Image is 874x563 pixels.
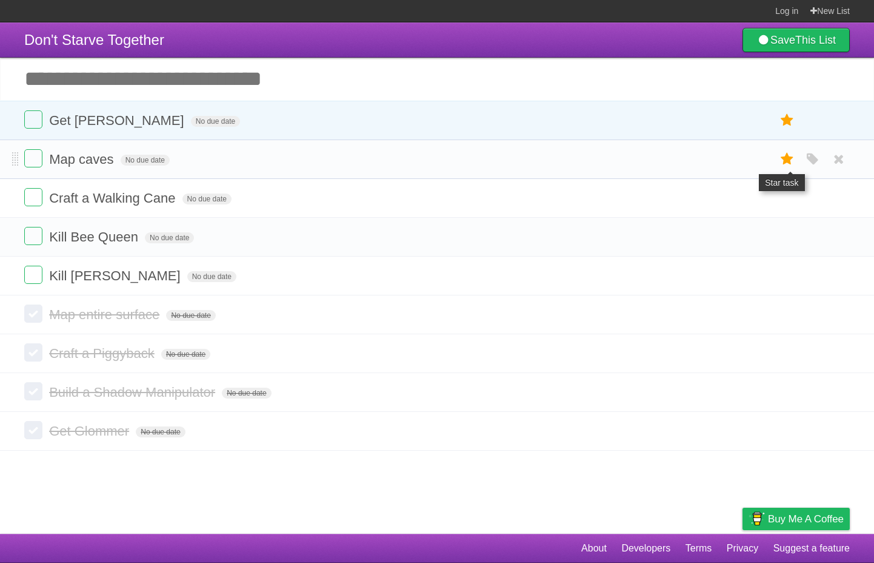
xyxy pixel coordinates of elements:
span: Craft a Piggyback [49,346,158,361]
label: Done [24,343,42,362]
span: Build a Shadow Manipulator [49,385,218,400]
img: Buy me a coffee [749,508,765,529]
span: Get Glommer [49,423,132,439]
span: No due date [161,349,210,360]
a: Terms [686,537,712,560]
a: Suggest a feature [773,537,850,560]
a: Privacy [727,537,758,560]
span: No due date [166,310,215,321]
span: No due date [182,194,232,204]
label: Done [24,266,42,284]
span: No due date [222,388,271,399]
label: Star task [776,149,799,169]
span: Buy me a coffee [768,508,844,530]
a: Buy me a coffee [742,508,850,530]
span: No due date [136,426,185,437]
label: Star task [776,110,799,130]
a: SaveThis List [742,28,850,52]
label: Done [24,110,42,129]
label: Done [24,382,42,400]
label: Done [24,188,42,206]
label: Done [24,227,42,245]
span: Craft a Walking Cane [49,190,178,206]
span: Don't Starve Together [24,32,164,48]
label: Done [24,305,42,323]
span: No due date [187,271,236,282]
span: Map entire surface [49,307,162,322]
label: Done [24,149,42,167]
a: About [581,537,607,560]
span: Get [PERSON_NAME] [49,113,187,128]
span: Kill Bee Queen [49,229,141,244]
span: Kill [PERSON_NAME] [49,268,183,283]
span: No due date [191,116,240,127]
span: No due date [145,232,194,243]
label: Done [24,421,42,439]
span: Map caves [49,152,116,167]
span: No due date [121,155,170,166]
a: Developers [621,537,670,560]
b: This List [795,34,836,46]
